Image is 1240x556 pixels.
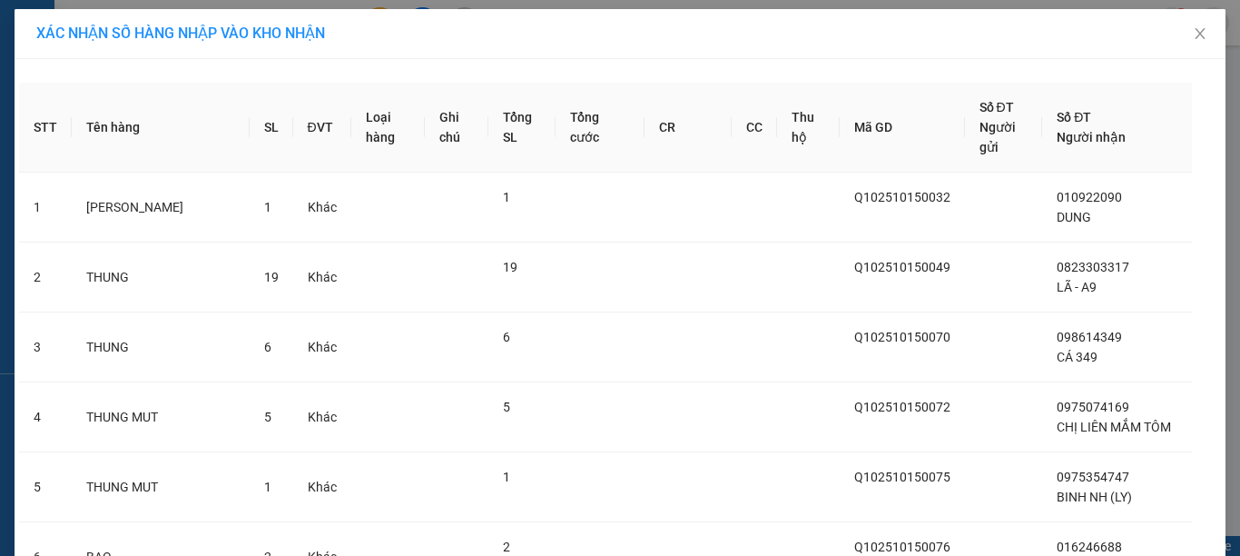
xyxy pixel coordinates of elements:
[19,83,72,173] th: STT
[264,410,271,424] span: 5
[72,83,250,173] th: Tên hàng
[19,313,72,382] td: 3
[556,83,645,173] th: Tổng cước
[777,83,839,173] th: Thu hộ
[1057,400,1129,414] span: 0975074169
[503,540,510,554] span: 2
[854,540,950,554] span: Q102510150076
[293,243,351,313] td: Khác
[645,83,732,173] th: CR
[1057,350,1097,364] span: CÁ 349
[1057,130,1126,144] span: Người nhận
[488,83,556,173] th: Tổng SL
[1175,9,1225,60] button: Close
[19,452,72,522] td: 5
[1057,470,1129,484] span: 0975354747
[1193,26,1207,41] span: close
[293,313,351,382] td: Khác
[1057,110,1091,124] span: Số ĐT
[1057,190,1122,204] span: 010922090
[854,190,950,204] span: Q102510150032
[264,200,271,214] span: 1
[1057,330,1122,344] span: 098614349
[732,83,777,173] th: CC
[1057,260,1129,274] span: 0823303317
[351,83,426,173] th: Loại hàng
[503,190,510,204] span: 1
[293,173,351,243] td: Khác
[264,270,279,284] span: 19
[293,83,351,173] th: ĐVT
[264,480,271,494] span: 1
[1057,210,1091,224] span: DUNG
[979,120,1016,154] span: Người gửi
[840,83,965,173] th: Mã GD
[19,173,72,243] td: 1
[979,100,1014,114] span: Số ĐT
[72,173,250,243] td: [PERSON_NAME]
[72,382,250,452] td: THUNG MUT
[1057,280,1097,294] span: LÃ - A9
[854,330,950,344] span: Q102510150070
[72,243,250,313] td: THUNG
[854,260,950,274] span: Q102510150049
[293,452,351,522] td: Khác
[72,452,250,522] td: THUNG MUT
[1057,540,1122,554] span: 016246688
[293,382,351,452] td: Khác
[19,243,72,313] td: 2
[425,83,487,173] th: Ghi chú
[1057,490,1132,504] span: BINH NH (LY)
[854,400,950,414] span: Q102510150072
[264,340,271,354] span: 6
[503,330,510,344] span: 6
[503,260,517,274] span: 19
[854,470,950,484] span: Q102510150075
[1057,420,1171,434] span: CHỊ LIÊN MẮM TÔM
[36,25,325,42] span: XÁC NHẬN SỐ HÀNG NHẬP VÀO KHO NHẬN
[250,83,293,173] th: SL
[72,313,250,382] td: THUNG
[19,382,72,452] td: 4
[503,400,510,414] span: 5
[503,470,510,484] span: 1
